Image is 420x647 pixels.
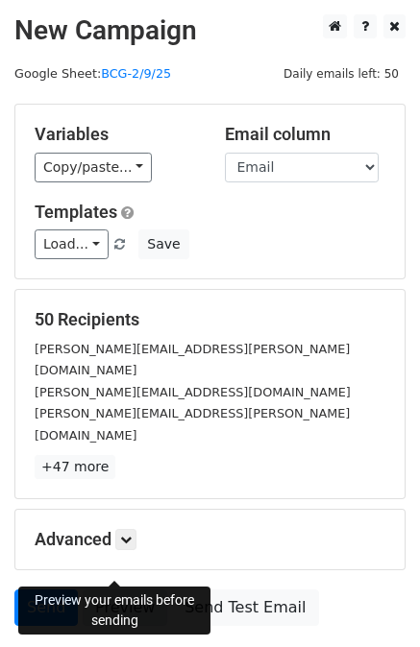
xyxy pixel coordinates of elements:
[35,455,115,479] a: +47 more
[138,229,188,259] button: Save
[35,406,350,443] small: [PERSON_NAME][EMAIL_ADDRESS][PERSON_NAME][DOMAIN_NAME]
[14,14,406,47] h2: New Campaign
[35,153,152,182] a: Copy/paste...
[277,66,406,81] a: Daily emails left: 50
[35,385,351,399] small: [PERSON_NAME][EMAIL_ADDRESS][DOMAIN_NAME]
[101,66,171,81] a: BCG-2/9/25
[172,589,318,626] a: Send Test Email
[225,124,386,145] h5: Email column
[35,124,196,145] h5: Variables
[35,529,385,550] h5: Advanced
[324,555,420,647] iframe: Chat Widget
[35,342,350,378] small: [PERSON_NAME][EMAIL_ADDRESS][PERSON_NAME][DOMAIN_NAME]
[14,589,78,626] a: Send
[35,309,385,330] h5: 50 Recipients
[35,229,109,259] a: Load...
[14,66,171,81] small: Google Sheet:
[35,202,117,222] a: Templates
[18,587,210,635] div: Preview your emails before sending
[277,63,406,84] span: Daily emails left: 50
